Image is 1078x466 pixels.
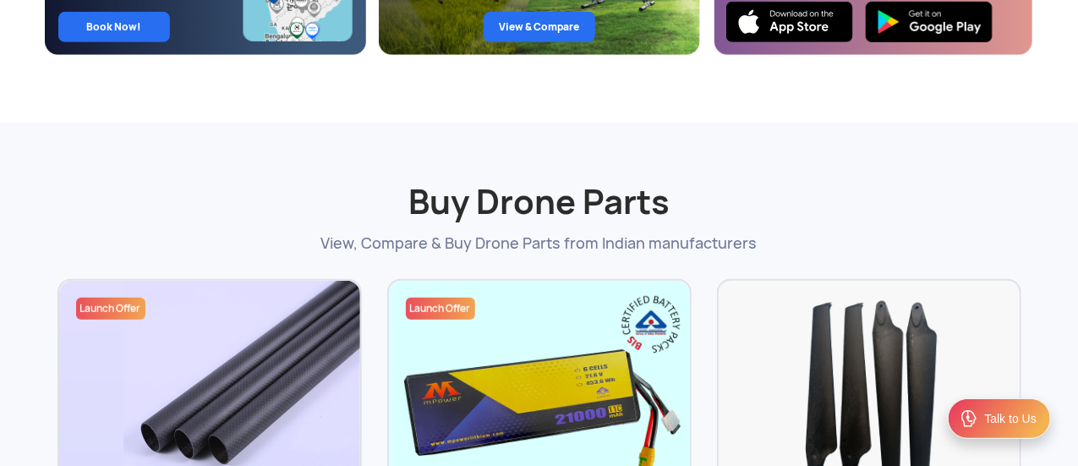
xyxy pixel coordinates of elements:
[726,2,853,42] img: Ios
[410,302,471,315] span: Launch Offer
[959,408,979,429] img: ic_Support.svg
[484,12,595,42] a: View & Compare
[57,233,1021,254] p: View, Compare & Buy Drone Parts from Indian manufacturers
[985,410,1037,427] div: Talk to Us
[80,302,141,315] span: Launch Offer
[57,140,1021,224] h2: Buy Drone Parts
[866,2,993,42] img: Playstore
[58,12,170,42] a: Book Now!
